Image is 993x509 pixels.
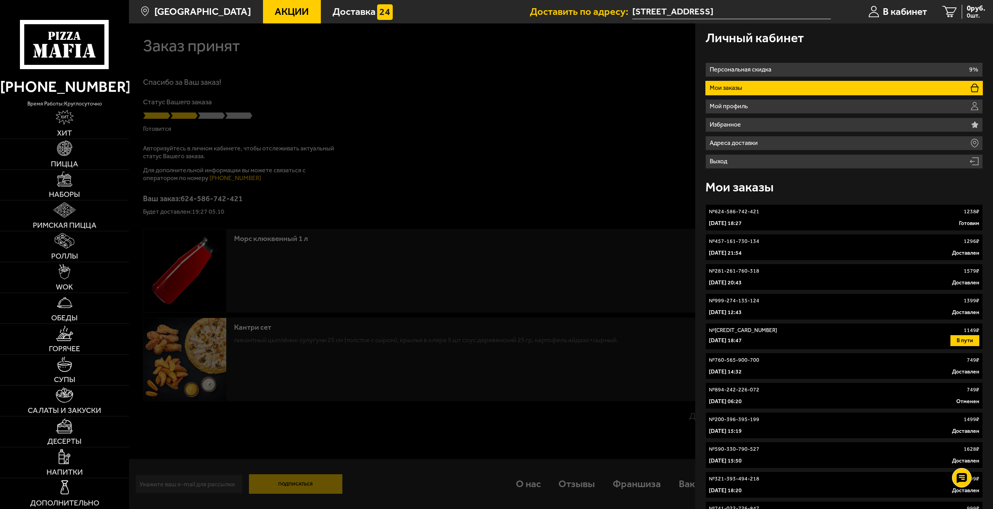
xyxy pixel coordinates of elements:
span: Акции [275,7,309,16]
span: Хит [57,129,72,137]
p: 1628 ₽ [964,445,979,453]
span: Супы [54,376,75,384]
p: 749 ₽ [967,386,979,394]
a: №457-161-730-1341296₽[DATE] 21:54Доставлен [705,234,982,261]
span: Римская пицца [33,221,97,229]
span: Салаты и закуски [28,407,101,414]
p: 1149 ₽ [964,327,979,334]
span: В кабинет [883,7,927,16]
p: Персональная скидка [710,66,774,73]
p: [DATE] 18:20 [709,487,742,495]
p: Доставлен [952,279,979,287]
p: 1296 ₽ [964,238,979,245]
a: №200-396-395-1991499₽[DATE] 15:19Доставлен [705,412,982,439]
a: №999-274-135-1241399₽[DATE] 12:43Доставлен [705,293,982,320]
p: Доставлен [952,487,979,495]
span: Дополнительно [30,499,99,507]
a: №[CREDIT_CARD_NUMBER]1149₽[DATE] 18:47В пути [705,323,982,350]
span: Горячее [49,345,80,353]
p: № 457-161-730-134 [709,238,759,245]
p: Отменен [956,398,979,405]
a: №281-261-760-3181579₽[DATE] 20:43Доставлен [705,264,982,290]
span: Роллы [51,252,78,260]
p: [DATE] 18:27 [709,220,742,227]
a: №590-330-790-5271628₽[DATE] 15:50Доставлен [705,442,982,468]
h3: Личный кабинет [705,31,804,44]
p: № 321-393-494-218 [709,475,759,483]
p: № 894-242-226-072 [709,386,759,394]
p: 1238 ₽ [964,208,979,216]
p: Доставлен [952,309,979,316]
p: [DATE] 21:54 [709,249,742,257]
p: [DATE] 06:20 [709,398,742,405]
button: В пути [950,335,979,346]
span: [GEOGRAPHIC_DATA] [154,7,251,16]
p: Выход [710,158,730,164]
p: [DATE] 20:43 [709,279,742,287]
p: 1579 ₽ [964,267,979,275]
span: Напитки [47,468,83,476]
p: Мои заказы [710,85,745,91]
span: Наборы [49,191,80,198]
p: Доставлен [952,249,979,257]
p: Доставлен [952,457,979,465]
a: №624-586-742-4211238₽[DATE] 18:27Готовим [705,204,982,231]
p: Избранное [710,121,744,128]
p: [DATE] 18:47 [709,337,742,345]
span: Доставка [333,7,376,16]
p: № 999-274-135-124 [709,297,759,305]
span: Пушкинский район, Павловск, Песчаный переулок, 1/8 [632,5,831,19]
span: 0 шт. [967,13,985,19]
p: 749 ₽ [967,356,979,364]
p: № 281-261-760-318 [709,267,759,275]
p: Адреса доставки [710,140,760,146]
a: №321-393-494-2181399₽[DATE] 18:20Доставлен [705,471,982,498]
p: Мой профиль [710,103,751,109]
img: 15daf4d41897b9f0e9f617042186c801.svg [377,4,393,20]
span: Пицца [51,160,78,168]
h3: Мои заказы [705,180,774,193]
span: 0 руб. [967,5,985,12]
p: Доставлен [952,427,979,435]
span: WOK [56,283,73,291]
p: № 624-586-742-421 [709,208,759,216]
p: [DATE] 15:50 [709,457,742,465]
a: №760-565-900-700749₽[DATE] 14:32Доставлен [705,353,982,379]
p: № 760-565-900-700 [709,356,759,364]
p: Доставлен [952,368,979,376]
p: 1499 ₽ [964,416,979,423]
p: 9% [969,66,978,73]
input: Ваш адрес доставки [632,5,831,19]
p: [DATE] 12:43 [709,309,742,316]
span: Обеды [51,314,78,322]
p: № 590-330-790-527 [709,445,759,453]
p: № 200-396-395-199 [709,416,759,423]
p: [DATE] 14:32 [709,368,742,376]
span: Доставить по адресу: [530,7,632,16]
p: № [CREDIT_CARD_NUMBER] [709,327,777,334]
a: №894-242-226-072749₽[DATE] 06:20Отменен [705,382,982,409]
p: 1399 ₽ [964,297,979,305]
p: [DATE] 15:19 [709,427,742,435]
span: Десерты [47,438,82,445]
p: Готовим [959,220,979,227]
